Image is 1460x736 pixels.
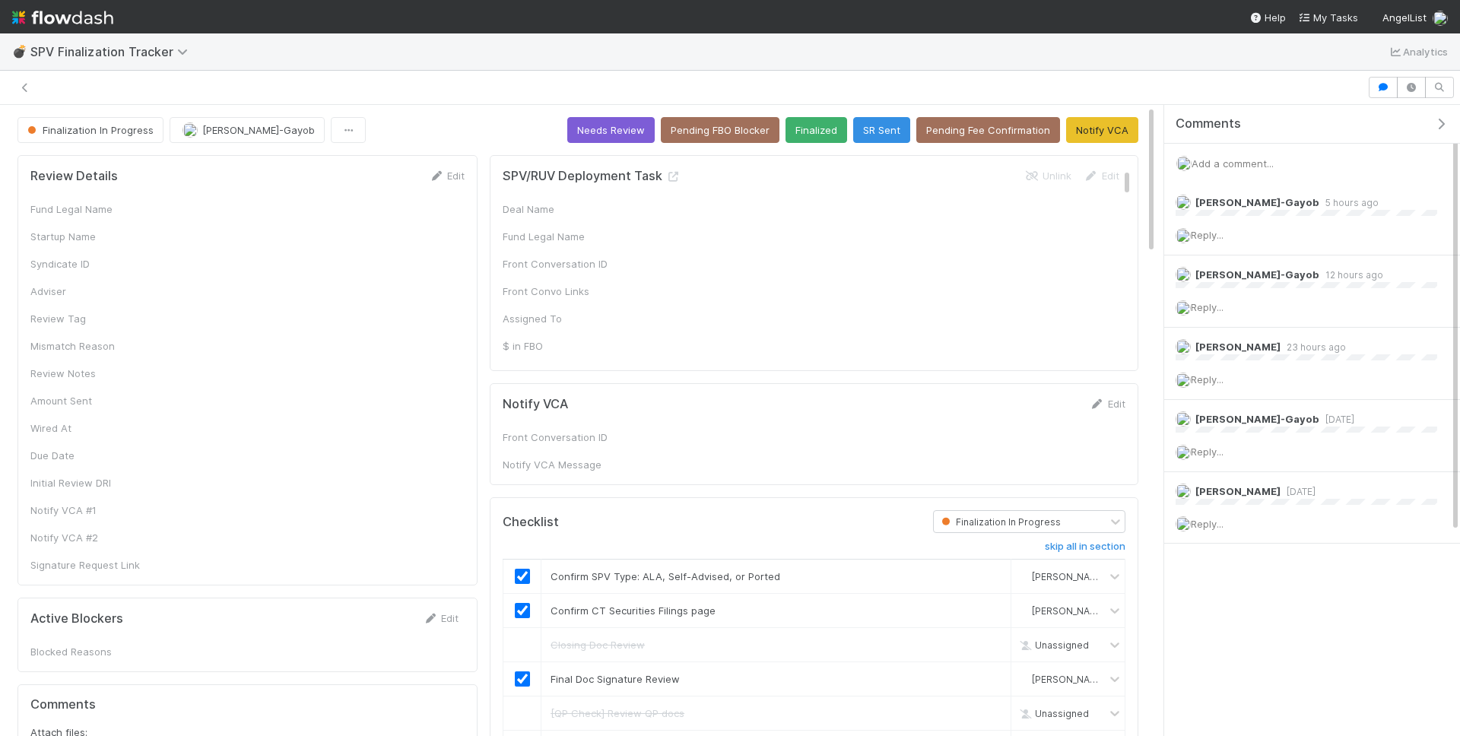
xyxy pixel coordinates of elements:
div: Amount Sent [30,393,144,408]
div: Review Tag [30,311,144,326]
img: avatar_d2b43477-63dc-4e62-be5b-6fdd450c05a1.png [1176,445,1191,460]
button: SR Sent [853,117,910,143]
a: Edit [429,170,465,182]
img: avatar_45aa71e2-cea6-4b00-9298-a0421aa61a2d.png [182,122,198,138]
button: Pending Fee Confirmation [916,117,1060,143]
span: 23 hours ago [1281,341,1346,353]
h5: Active Blockers [30,611,123,627]
img: avatar_45aa71e2-cea6-4b00-9298-a0421aa61a2d.png [1176,267,1191,282]
button: Notify VCA [1066,117,1138,143]
img: avatar_45aa71e2-cea6-4b00-9298-a0421aa61a2d.png [1017,673,1030,685]
span: [PERSON_NAME]-Gayob [1032,605,1141,617]
span: Finalization In Progress [24,124,154,136]
span: Confirm SPV Type: ALA, Self-Advised, or Ported [551,570,780,582]
span: Confirm CT Securities Filings page [551,604,716,617]
span: Reply... [1191,446,1224,458]
span: Comments [1176,116,1241,132]
span: Closing Doc Review [551,639,645,651]
img: avatar_d2b43477-63dc-4e62-be5b-6fdd450c05a1.png [1176,373,1191,388]
span: AngelList [1382,11,1427,24]
div: Initial Review DRI [30,475,144,490]
img: avatar_d2b43477-63dc-4e62-be5b-6fdd450c05a1.png [1176,339,1191,354]
span: [PERSON_NAME]-Gayob [1032,674,1141,685]
div: Help [1249,10,1286,25]
img: avatar_45aa71e2-cea6-4b00-9298-a0421aa61a2d.png [1017,570,1030,582]
a: My Tasks [1298,10,1358,25]
img: avatar_d2b43477-63dc-4e62-be5b-6fdd450c05a1.png [1176,156,1192,171]
img: avatar_45aa71e2-cea6-4b00-9298-a0421aa61a2d.png [1176,195,1191,210]
div: Signature Request Link [30,557,144,573]
div: Front Conversation ID [503,256,617,271]
button: Needs Review [567,117,655,143]
img: avatar_45aa71e2-cea6-4b00-9298-a0421aa61a2d.png [1017,604,1030,617]
span: [DATE] [1281,486,1316,497]
span: [PERSON_NAME]-Gayob [1195,413,1319,425]
a: Edit [1084,170,1119,182]
span: My Tasks [1298,11,1358,24]
div: Notify VCA #2 [30,530,144,545]
span: SPV Finalization Tracker [30,44,195,59]
a: Edit [423,612,459,624]
div: Deal Name [503,201,617,217]
h6: skip all in section [1045,541,1125,553]
div: Mismatch Reason [30,338,144,354]
span: 5 hours ago [1319,197,1379,208]
img: avatar_d2b43477-63dc-4e62-be5b-6fdd450c05a1.png [1176,516,1191,531]
div: Front Conversation ID [503,430,617,445]
div: Adviser [30,284,144,299]
div: Startup Name [30,229,144,244]
div: Assigned To [503,311,617,326]
a: Analytics [1388,43,1448,61]
span: [PERSON_NAME] [1195,485,1281,497]
button: [PERSON_NAME]-Gayob [170,117,325,143]
span: Reply... [1191,301,1224,313]
span: [PERSON_NAME] [1195,341,1281,353]
a: Edit [1090,398,1125,410]
span: Finalization In Progress [938,516,1061,528]
span: [PERSON_NAME]-Gayob [202,124,315,136]
div: Wired At [30,420,144,436]
span: Add a comment... [1192,157,1274,170]
span: [QP Check] Review QP docs [551,707,684,719]
span: Reply... [1191,518,1224,530]
img: avatar_d2b43477-63dc-4e62-be5b-6fdd450c05a1.png [1433,11,1448,26]
h5: SPV/RUV Deployment Task [503,169,681,184]
div: Notify VCA #1 [30,503,144,518]
div: Fund Legal Name [30,201,144,217]
div: Fund Legal Name [503,229,617,244]
div: Notify VCA Message [503,457,617,472]
span: Reply... [1191,373,1224,385]
a: skip all in section [1045,541,1125,559]
img: avatar_45aa71e2-cea6-4b00-9298-a0421aa61a2d.png [1176,411,1191,427]
h5: Comments [30,697,465,712]
span: Reply... [1191,229,1224,241]
img: avatar_d2b43477-63dc-4e62-be5b-6fdd450c05a1.png [1176,300,1191,316]
div: Syndicate ID [30,256,144,271]
button: Pending FBO Blocker [661,117,779,143]
img: avatar_d2b43477-63dc-4e62-be5b-6fdd450c05a1.png [1176,484,1191,499]
h5: Notify VCA [503,397,568,412]
div: Blocked Reasons [30,644,144,659]
span: [PERSON_NAME]-Gayob [1195,268,1319,281]
span: Unassigned [1017,708,1089,719]
div: $ in FBO [503,338,617,354]
span: Unassigned [1017,639,1089,651]
button: Finalization In Progress [17,117,163,143]
h5: Checklist [503,515,559,530]
button: Finalized [786,117,847,143]
div: Due Date [30,448,144,463]
h5: Review Details [30,169,118,184]
div: Front Convo Links [503,284,617,299]
img: avatar_d2b43477-63dc-4e62-be5b-6fdd450c05a1.png [1176,228,1191,243]
img: logo-inverted-e16ddd16eac7371096b0.svg [12,5,113,30]
div: Review Notes [30,366,144,381]
span: [PERSON_NAME]-Gayob [1032,571,1141,582]
span: 💣 [12,45,27,58]
span: 12 hours ago [1319,269,1383,281]
span: [DATE] [1319,414,1354,425]
a: Unlink [1024,170,1071,182]
span: Final Doc Signature Review [551,673,680,685]
span: [PERSON_NAME]-Gayob [1195,196,1319,208]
